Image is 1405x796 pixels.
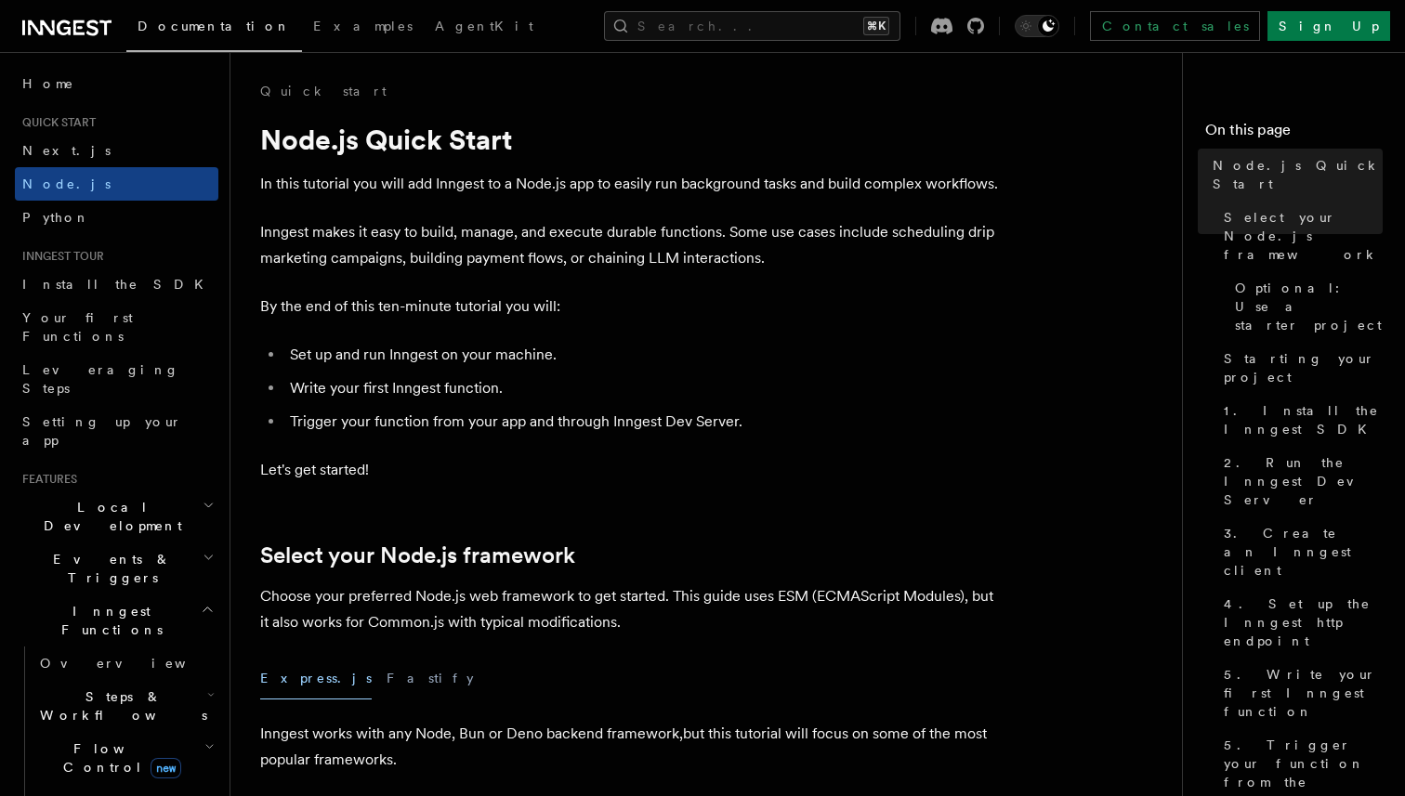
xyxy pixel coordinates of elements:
[33,687,207,724] span: Steps & Workflows
[15,594,218,646] button: Inngest Functions
[15,268,218,301] a: Install the SDK
[1224,594,1383,650] span: 4. Set up the Inngest http endpoint
[1224,349,1383,386] span: Starting your project
[15,542,218,594] button: Events & Triggers
[1205,119,1383,149] h4: On this page
[1224,208,1383,264] span: Select your Node.js framework
[260,123,1004,156] h1: Node.js Quick Start
[284,342,1004,368] li: Set up and run Inngest on your machine.
[260,583,1004,635] p: Choose your preferred Node.js web framework to get started. This guide uses ESM (ECMAScript Modul...
[126,6,302,52] a: Documentation
[22,74,74,93] span: Home
[15,134,218,167] a: Next.js
[260,457,1004,483] p: Let's get started!
[33,739,204,776] span: Flow Control
[302,6,424,50] a: Examples
[1216,342,1383,394] a: Starting your project
[260,82,387,100] a: Quick start
[33,680,218,732] button: Steps & Workflows
[138,19,291,33] span: Documentation
[1216,201,1383,271] a: Select your Node.js framework
[1205,149,1383,201] a: Node.js Quick Start
[15,67,218,100] a: Home
[1090,11,1260,41] a: Contact sales
[15,490,218,542] button: Local Development
[260,171,1004,197] p: In this tutorial you will add Inngest to a Node.js app to easily run background tasks and build c...
[15,301,218,353] a: Your first Functions
[15,550,203,587] span: Events & Triggers
[1267,11,1390,41] a: Sign Up
[1224,453,1383,509] span: 2. Run the Inngest Dev Server
[1224,401,1383,438] span: 1. Install the Inngest SDK
[15,405,218,457] a: Setting up your app
[260,542,575,568] a: Select your Node.js framework
[604,11,900,41] button: Search...⌘K
[435,19,533,33] span: AgentKit
[15,249,104,264] span: Inngest tour
[15,115,96,130] span: Quick start
[33,732,218,784] button: Flow Controlnew
[15,201,218,234] a: Python
[15,167,218,201] a: Node.js
[260,658,372,699] button: Express.js
[1228,271,1383,342] a: Optional: Use a starter project
[1015,15,1059,37] button: Toggle dark mode
[260,721,1004,773] p: Inngest works with any Node, Bun or Deno backend framework,but this tutorial will focus on some o...
[22,362,179,396] span: Leveraging Steps
[1213,156,1383,193] span: Node.js Quick Start
[260,294,1004,320] p: By the end of this ten-minute tutorial you will:
[387,658,474,699] button: Fastify
[284,375,1004,401] li: Write your first Inngest function.
[15,472,77,487] span: Features
[22,414,182,448] span: Setting up your app
[313,19,413,33] span: Examples
[1235,279,1383,334] span: Optional: Use a starter project
[1216,587,1383,658] a: 4. Set up the Inngest http endpoint
[22,176,111,191] span: Node.js
[260,219,1004,271] p: Inngest makes it easy to build, manage, and execute durable functions. Some use cases include sch...
[15,353,218,405] a: Leveraging Steps
[1216,446,1383,516] a: 2. Run the Inngest Dev Server
[15,498,203,535] span: Local Development
[15,602,201,639] span: Inngest Functions
[1224,524,1383,580] span: 3. Create an Inngest client
[22,210,90,225] span: Python
[1216,658,1383,728] a: 5. Write your first Inngest function
[40,656,231,671] span: Overview
[22,310,133,344] span: Your first Functions
[22,143,111,158] span: Next.js
[151,758,181,778] span: new
[424,6,545,50] a: AgentKit
[22,277,215,292] span: Install the SDK
[33,646,218,680] a: Overview
[863,17,889,35] kbd: ⌘K
[1216,516,1383,587] a: 3. Create an Inngest client
[284,409,1004,435] li: Trigger your function from your app and through Inngest Dev Server.
[1216,394,1383,446] a: 1. Install the Inngest SDK
[1224,665,1383,721] span: 5. Write your first Inngest function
